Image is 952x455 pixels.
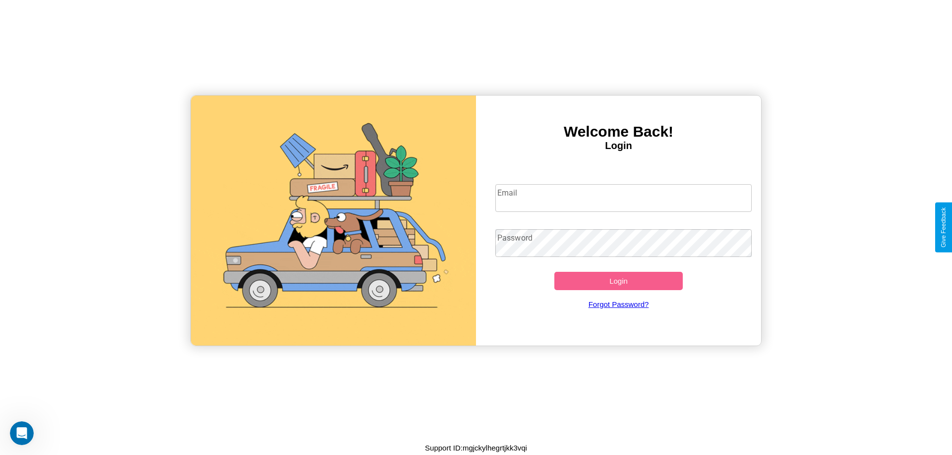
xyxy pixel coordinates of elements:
[191,96,476,346] img: gif
[425,441,527,455] p: Support ID: mgjckylhegrtjkk3vqi
[476,140,761,152] h4: Login
[940,207,947,248] div: Give Feedback
[10,421,34,445] iframe: Intercom live chat
[476,123,761,140] h3: Welcome Back!
[490,290,747,318] a: Forgot Password?
[554,272,683,290] button: Login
